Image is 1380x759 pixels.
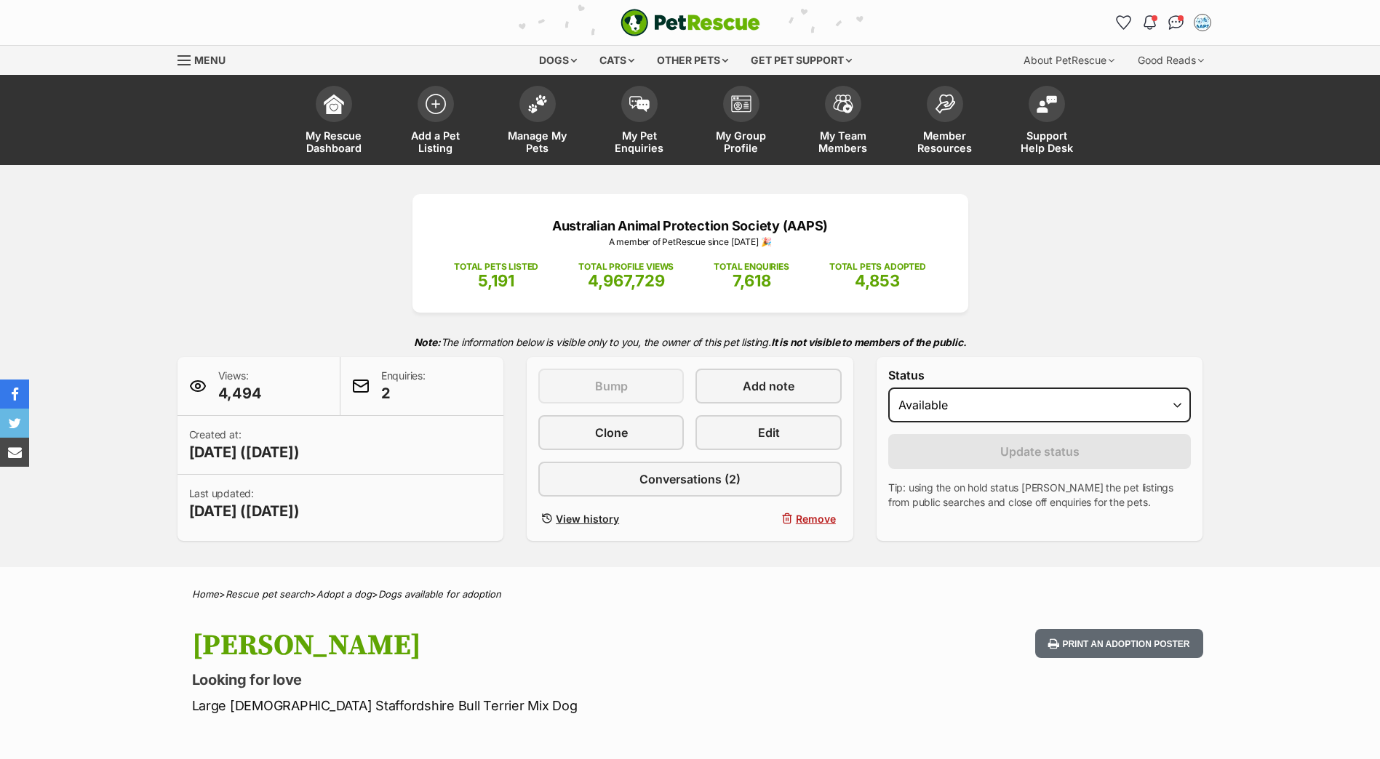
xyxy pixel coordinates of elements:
[935,94,955,113] img: member-resources-icon-8e73f808a243e03378d46382f2149f9095a855e16c252ad45f914b54edf8863c.svg
[378,588,501,600] a: Dogs available for adoption
[695,415,841,450] a: Edit
[1165,11,1188,34] a: Conversations
[194,54,226,66] span: Menu
[709,129,774,154] span: My Group Profile
[434,236,946,249] p: A member of PetRescue since [DATE] 🎉
[589,46,645,75] div: Cats
[414,336,441,348] strong: Note:
[381,369,426,403] p: Enquiries:
[855,271,900,290] span: 4,853
[283,79,385,165] a: My Rescue Dashboard
[829,260,926,273] p: TOTAL PETS ADOPTED
[1112,11,1136,34] a: Favourites
[607,129,672,154] span: My Pet Enquiries
[192,588,219,600] a: Home
[758,424,780,441] span: Edit
[178,327,1203,357] p: The information below is visible only to you, the owner of this pet listing.
[1128,46,1214,75] div: Good Reads
[538,462,842,497] a: Conversations (2)
[771,336,967,348] strong: It is not visible to members of the public.
[1138,11,1162,34] button: Notifications
[478,271,514,290] span: 5,191
[1144,15,1155,30] img: notifications-46538b983faf8c2785f20acdc204bb7945ddae34d4c08c2a6579f10ce5e182be.svg
[324,94,344,114] img: dashboard-icon-eb2f2d2d3e046f16d808141f083e7271f6b2e854fb5c12c21221c1fb7104beca.svg
[381,383,426,403] span: 2
[529,46,587,75] div: Dogs
[588,271,665,290] span: 4,967,729
[578,260,674,273] p: TOTAL PROFILE VIEWS
[1195,15,1210,30] img: Adoption Team profile pic
[894,79,996,165] a: Member Resources
[1037,95,1057,113] img: help-desk-icon-fdf02630f3aa405de69fd3d07c3f3aa587a6932b1a1747fa1d2bba05be0121f9.svg
[733,271,771,290] span: 7,618
[741,46,862,75] div: Get pet support
[301,129,367,154] span: My Rescue Dashboard
[192,696,807,715] p: Large [DEMOGRAPHIC_DATA] Staffordshire Bull Terrier Mix Dog
[888,369,1192,382] label: Status
[505,129,570,154] span: Manage My Pets
[1112,11,1214,34] ul: Account quick links
[888,434,1192,469] button: Update status
[385,79,487,165] a: Add a Pet Listing
[426,94,446,114] img: add-pet-listing-icon-0afa8454b4691262ce3f59096e99ab1cd57d4a30225e0717b998d2c9b9846f56.svg
[189,486,300,521] p: Last updated:
[647,46,738,75] div: Other pets
[833,95,853,113] img: team-members-icon-5396bd8760b3fe7c0b43da4ab00e1e3bb1a5d9ba89233759b79545d2d3fc5d0d.svg
[454,260,538,273] p: TOTAL PETS LISTED
[218,383,262,403] span: 4,494
[1191,11,1214,34] button: My account
[189,442,300,462] span: [DATE] ([DATE])
[621,9,760,36] a: PetRescue
[690,79,792,165] a: My Group Profile
[156,589,1225,600] div: > > >
[192,670,807,690] p: Looking for love
[556,511,619,526] span: View history
[731,95,751,113] img: group-profile-icon-3fa3cf56718a62981997c0bc7e787c4b2cf8bcc04b72c1350f741eb67cf2f40e.svg
[178,46,236,72] a: Menu
[316,588,372,600] a: Adopt a dog
[538,508,684,529] a: View history
[595,377,628,395] span: Bump
[743,377,794,395] span: Add note
[1013,46,1125,75] div: About PetRescue
[226,588,310,600] a: Rescue pet search
[1000,443,1080,460] span: Update status
[589,79,690,165] a: My Pet Enquiries
[810,129,876,154] span: My Team Members
[538,415,684,450] a: Clone
[629,96,650,112] img: pet-enquiries-icon-7e3ad2cf08bfb03b45e93fb7055b45f3efa6380592205ae92323e6603595dc1f.svg
[434,216,946,236] p: Australian Animal Protection Society (AAPS)
[621,9,760,36] img: logo-e224e6f780fb5917bec1dbf3a21bbac754714ae5b6737aabdf751b685950b380.svg
[1014,129,1080,154] span: Support Help Desk
[1035,629,1202,659] button: Print an adoption poster
[888,481,1192,510] p: Tip: using the on hold status [PERSON_NAME] the pet listings from public searches and close off e...
[792,79,894,165] a: My Team Members
[714,260,789,273] p: TOTAL ENQUIRIES
[538,369,684,403] button: Bump
[192,629,807,662] h1: [PERSON_NAME]
[218,369,262,403] p: Views:
[695,369,841,403] a: Add note
[595,424,628,441] span: Clone
[189,501,300,521] span: [DATE] ([DATE])
[1168,15,1184,30] img: chat-41dd97257d64d25036548639549fe6c8038ab92f7586957e7f3b1b290dea8141.svg
[695,508,841,529] button: Remove
[403,129,468,154] span: Add a Pet Listing
[487,79,589,165] a: Manage My Pets
[189,427,300,462] p: Created at:
[996,79,1098,165] a: Support Help Desk
[639,470,741,488] span: Conversations (2)
[527,95,548,113] img: manage-my-pets-icon-02211641906a0b7f246fdf0571729dbe1e7629f14944591b6c1af311fb30b64b.svg
[912,129,978,154] span: Member Resources
[796,511,836,526] span: Remove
